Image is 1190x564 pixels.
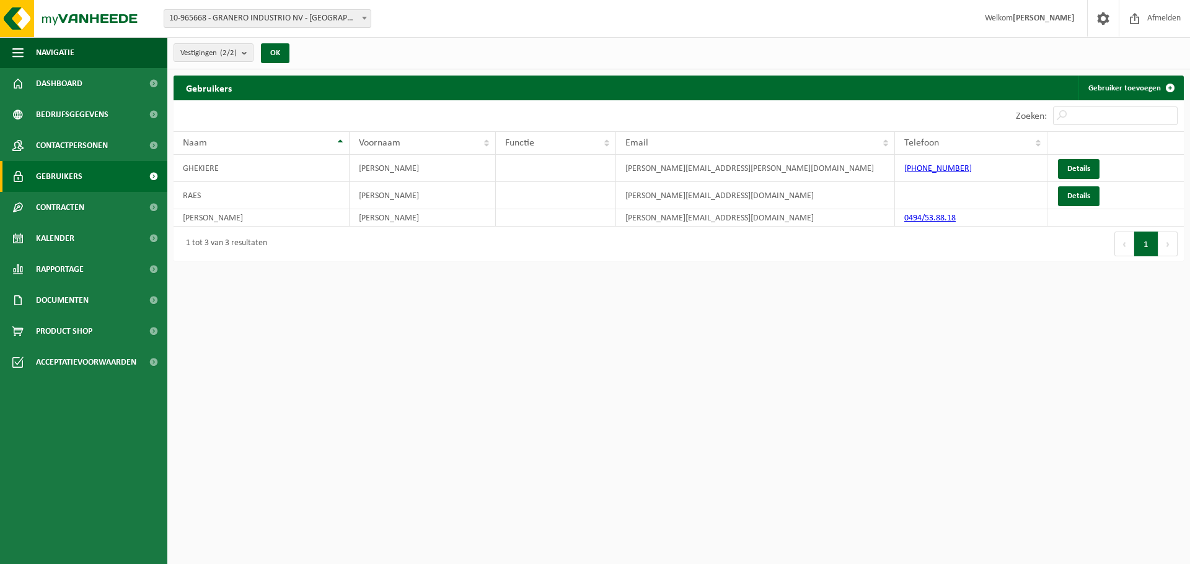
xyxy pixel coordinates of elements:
[183,138,207,148] span: Naam
[1016,111,1047,121] label: Zoeken:
[350,155,496,182] td: [PERSON_NAME]
[36,99,108,130] span: Bedrijfsgegevens
[616,182,895,209] td: [PERSON_NAME][EMAIL_ADDRESS][DOMAIN_NAME]
[904,138,939,148] span: Telefoon
[180,233,267,255] div: 1 tot 3 van 3 resultaten
[904,164,972,173] a: [PHONE_NUMBER]
[1158,232,1178,256] button: Next
[36,316,92,347] span: Product Shop
[180,44,237,63] span: Vestigingen
[36,223,74,254] span: Kalender
[220,49,237,57] count: (2/2)
[174,76,244,100] h2: Gebruikers
[36,37,74,68] span: Navigatie
[1134,232,1158,256] button: 1
[36,161,82,192] span: Gebruikers
[1058,159,1100,179] a: Details
[350,209,496,227] td: [PERSON_NAME]
[625,138,648,148] span: Email
[36,192,84,223] span: Contracten
[1114,232,1134,256] button: Previous
[174,209,350,227] td: [PERSON_NAME]
[164,10,371,27] span: 10-965668 - GRANERO INDUSTRIO NV - ROESELARE
[261,43,289,63] button: OK
[174,43,253,62] button: Vestigingen(2/2)
[616,209,895,227] td: [PERSON_NAME][EMAIL_ADDRESS][DOMAIN_NAME]
[36,68,82,99] span: Dashboard
[359,138,400,148] span: Voornaam
[36,347,136,378] span: Acceptatievoorwaarden
[350,182,496,209] td: [PERSON_NAME]
[505,138,534,148] span: Functie
[904,214,956,223] a: 0494/53.88.18
[1058,186,1100,206] a: Details
[174,182,350,209] td: RAES
[36,130,108,161] span: Contactpersonen
[164,9,371,28] span: 10-965668 - GRANERO INDUSTRIO NV - ROESELARE
[1013,14,1075,23] strong: [PERSON_NAME]
[36,285,89,316] span: Documenten
[1078,76,1183,100] a: Gebruiker toevoegen
[174,155,350,182] td: GHEKIERE
[616,155,895,182] td: [PERSON_NAME][EMAIL_ADDRESS][PERSON_NAME][DOMAIN_NAME]
[36,254,84,285] span: Rapportage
